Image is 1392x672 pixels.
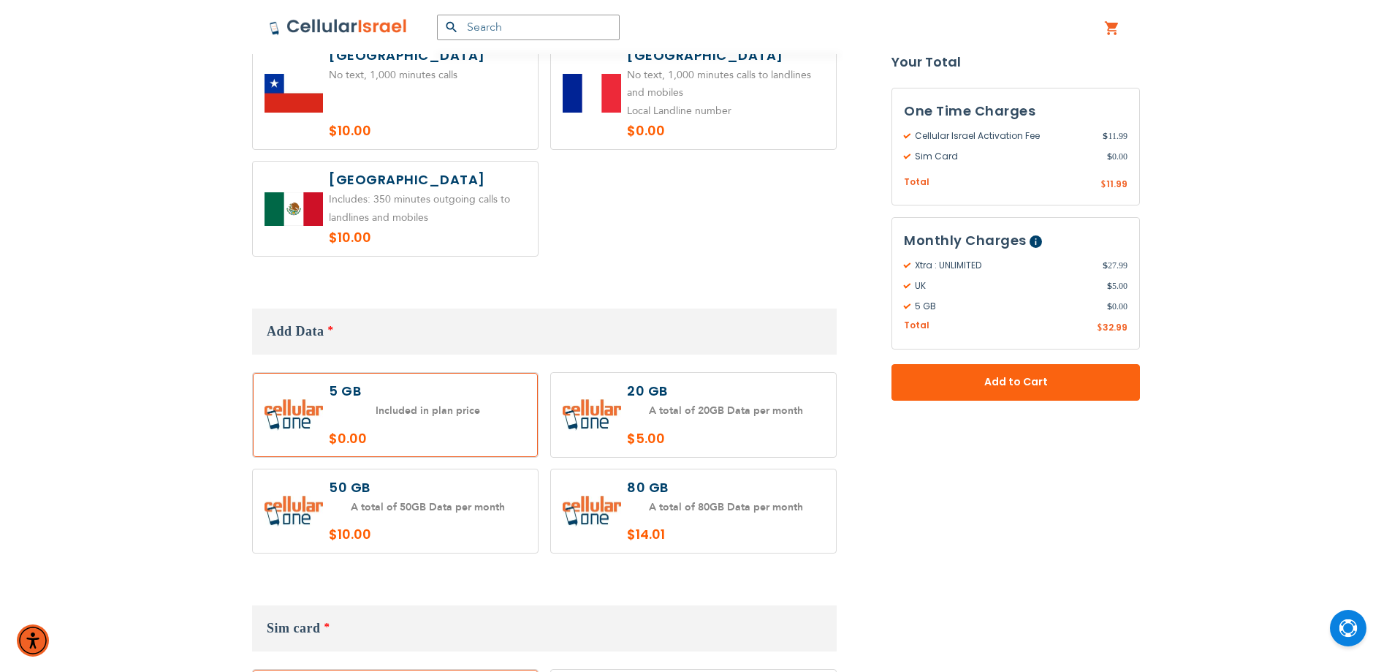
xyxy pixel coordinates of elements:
h3: One Time Charges [904,100,1127,122]
span: $ [1107,280,1112,293]
span: Sim Card [904,150,1107,163]
span: Cellular Israel Activation Fee [904,129,1103,143]
span: 0.00 [1107,150,1127,163]
span: Monthly Charges [904,232,1027,250]
span: $ [1103,129,1108,143]
span: Add Data [267,324,324,339]
span: $ [1100,178,1106,192]
span: $ [1097,322,1103,336]
span: 27.99 [1103,260,1127,273]
span: Help [1030,236,1042,249]
span: Total [904,320,929,333]
span: 11.99 [1103,129,1127,143]
span: UK [904,280,1107,293]
input: Search [437,15,620,40]
span: 0.00 [1107,301,1127,314]
span: $ [1107,301,1112,314]
span: $ [1107,150,1112,163]
span: 5.00 [1107,280,1127,293]
div: Accessibility Menu [17,624,49,657]
span: Sim card [267,621,321,635]
span: Add to Cart [940,375,1092,390]
strong: Your Total [891,51,1140,73]
span: 5 GB [904,301,1107,314]
button: Add to Cart [891,364,1140,401]
span: 11.99 [1106,178,1127,190]
span: Xtra : UNLIMITED [904,260,1103,273]
img: Cellular Israel Logo [269,18,408,36]
span: Total [904,175,929,189]
span: 32.99 [1103,322,1127,334]
span: $ [1103,260,1108,273]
